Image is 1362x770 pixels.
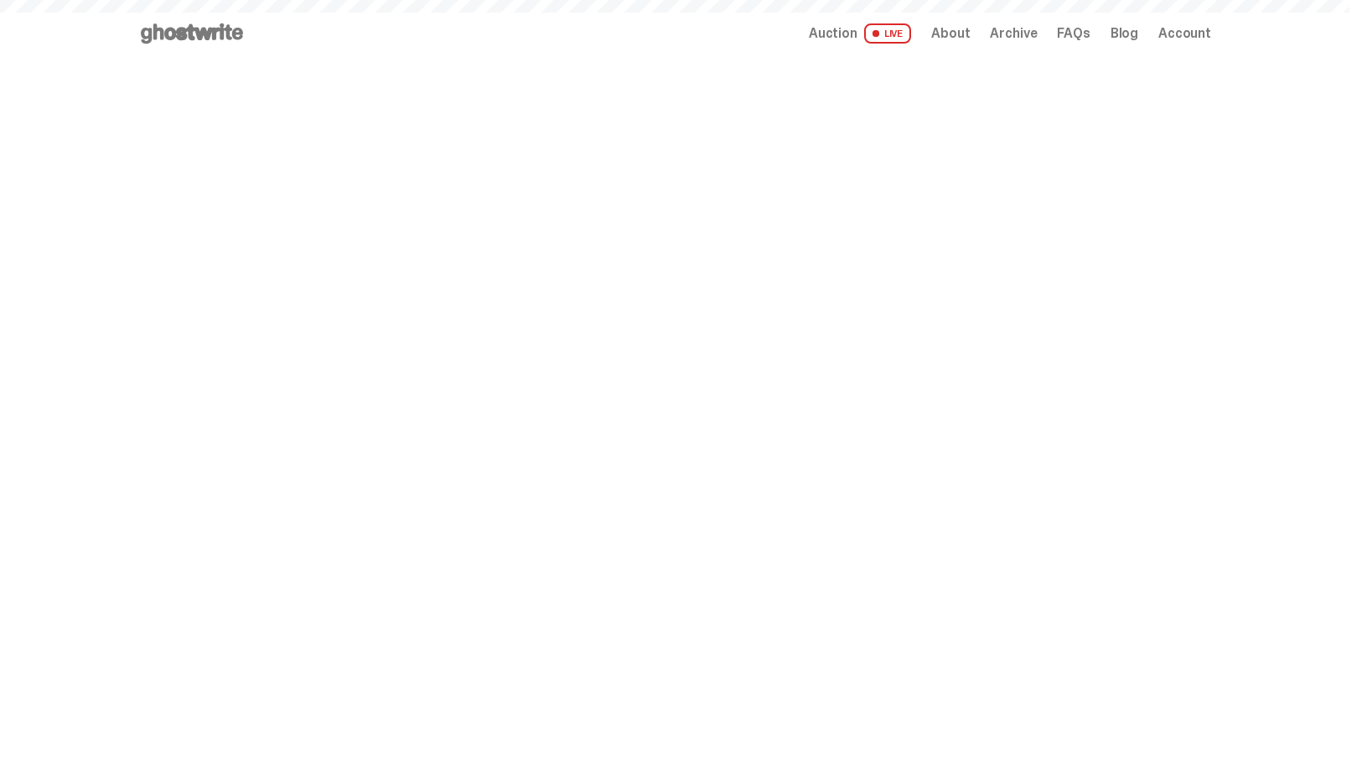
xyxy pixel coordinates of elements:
[809,27,857,40] span: Auction
[1111,27,1138,40] a: Blog
[1158,27,1211,40] a: Account
[990,27,1037,40] a: Archive
[1057,27,1090,40] a: FAQs
[809,23,911,44] a: Auction LIVE
[864,23,912,44] span: LIVE
[931,27,970,40] a: About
